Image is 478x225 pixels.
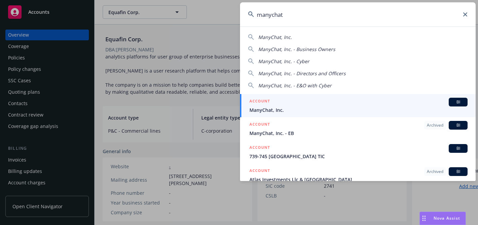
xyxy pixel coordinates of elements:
span: Archived [427,169,443,175]
span: ManyChat, Inc. - Directors and Officers [258,70,346,77]
div: Drag to move [420,212,428,225]
a: ACCOUNTArchivedBIManyChat, Inc. - EB [240,117,476,140]
h5: ACCOUNT [249,167,270,175]
span: ManyChat, Inc. - E&O with Cyber [258,82,332,89]
span: Atlas Investments Llc & [GEOGRAPHIC_DATA] [249,176,468,183]
span: ManyChat, Inc. [249,106,468,114]
span: BI [451,169,465,175]
span: BI [451,145,465,151]
a: ACCOUNTBIManyChat, Inc. [240,94,476,117]
button: Nova Assist [419,212,466,225]
span: ManyChat, Inc. - Cyber [258,58,309,64]
h5: ACCOUNT [249,121,270,129]
a: ACCOUNTBI739-745 [GEOGRAPHIC_DATA] TIC [240,140,476,164]
input: Search... [240,2,476,27]
span: 739-745 [GEOGRAPHIC_DATA] TIC [249,153,468,160]
span: ManyChat, Inc. - EB [249,130,468,137]
span: BI [451,99,465,105]
h5: ACCOUNT [249,98,270,106]
span: ManyChat, Inc. [258,34,292,40]
span: Archived [427,122,443,128]
span: BI [451,122,465,128]
h5: ACCOUNT [249,144,270,152]
a: ACCOUNTArchivedBIAtlas Investments Llc & [GEOGRAPHIC_DATA] [240,164,476,187]
span: ManyChat, Inc. - Business Owners [258,46,335,52]
span: Nova Assist [434,215,460,221]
